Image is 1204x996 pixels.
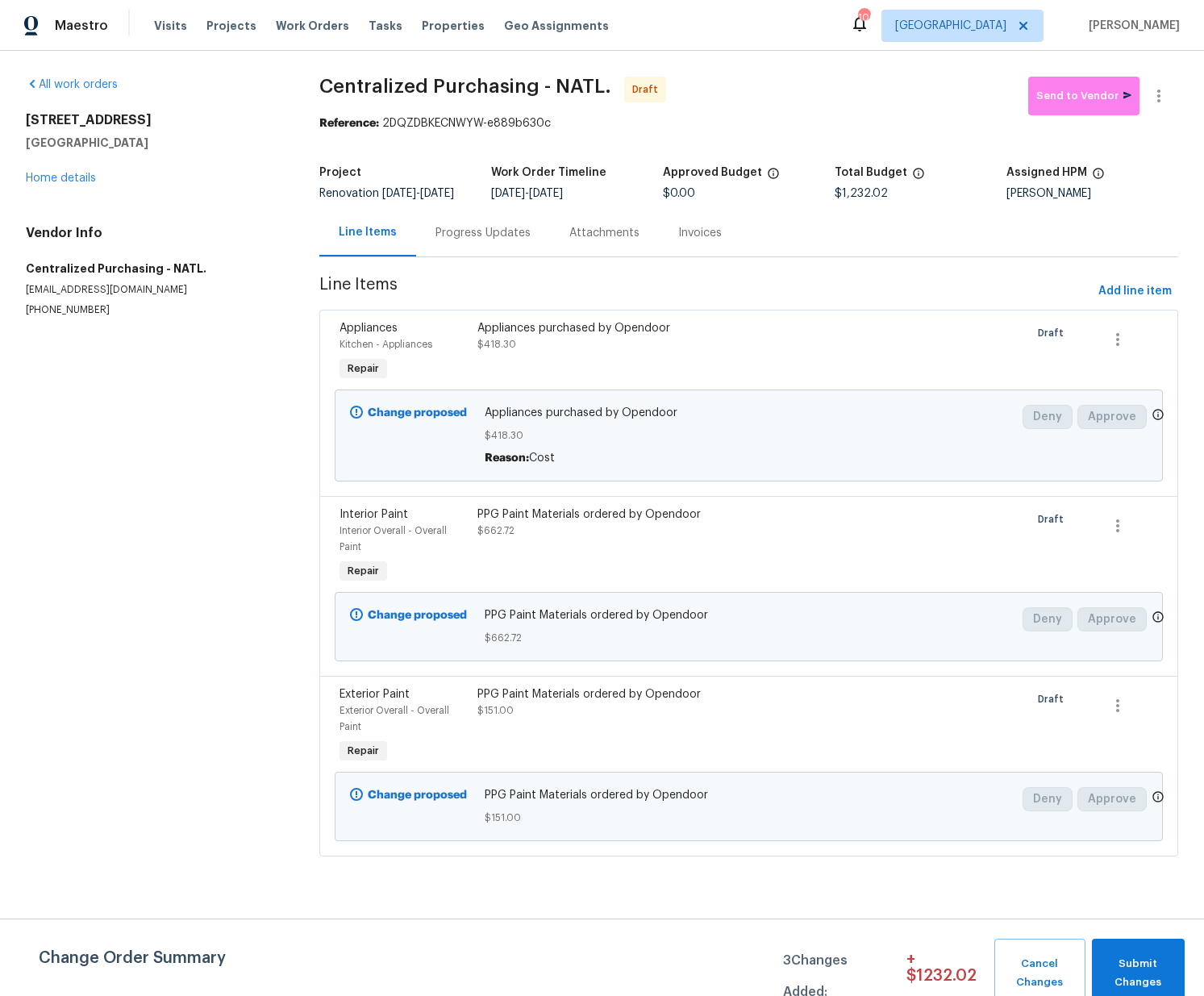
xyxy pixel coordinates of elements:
div: PPG Paint Materials ordered by Opendoor [477,686,813,702]
div: Invoices [678,225,722,241]
span: Repair [341,743,385,759]
span: Draft [1038,325,1070,341]
span: Work Orders [276,18,349,34]
div: Appliances purchased by Opendoor [477,320,813,336]
button: Deny [1023,405,1073,429]
span: The total cost of line items that have been proposed by Opendoor. This sum includes line items th... [912,167,925,188]
span: $0.00 [663,188,695,199]
span: Exterior Paint [340,689,410,700]
span: Visits [154,18,187,34]
span: $418.30 [477,340,516,349]
b: Change proposed [368,407,467,419]
span: $1,232.02 [835,188,888,199]
button: Approve [1077,787,1147,811]
h5: Centralized Purchasing - NATL. [26,260,281,277]
p: [PHONE_NUMBER] [26,303,281,317]
div: PPG Paint Materials ordered by Opendoor [477,506,813,523]
span: The total cost of line items that have been approved by both Opendoor and the Trade Partner. This... [767,167,780,188]
b: Change proposed [368,790,467,801]
span: $418.30 [485,427,1013,444]
button: Approve [1077,405,1147,429]
span: Only a market manager or an area construction manager can approve [1152,790,1164,807]
h5: Work Order Timeline [491,167,606,178]
span: Appliances [340,323,398,334]
span: Properties [422,18,485,34]
span: Geo Assignments [504,18,609,34]
span: Repair [341,563,385,579]
h5: Assigned HPM [1006,167,1087,178]
span: $151.00 [485,810,1013,826]
span: Interior Overall - Overall Paint [340,526,447,552]
span: Add line item [1098,281,1172,302]
span: [GEOGRAPHIC_DATA] [895,18,1006,34]
span: PPG Paint Materials ordered by Opendoor [485,607,1013,623]
div: Attachments [569,225,639,241]
span: Repair [341,360,385,377]
h5: Total Budget [835,167,907,178]
span: Projects [206,18,256,34]
span: $662.72 [485,630,1013,646]
span: Only a market manager or an area construction manager can approve [1152,408,1164,425]
b: Reference: [319,118,379,129]
span: Cost [529,452,555,464]
h5: [GEOGRAPHIC_DATA] [26,135,281,151]
button: Send to Vendor [1028,77,1139,115]
span: Send to Vendor [1036,87,1131,106]
button: Deny [1023,607,1073,631]
h5: Project [319,167,361,178]
span: Renovation [319,188,454,199]
span: The hpm assigned to this work order. [1092,167,1105,188]
span: Draft [1038,511,1070,527]
span: Exterior Overall - Overall Paint [340,706,449,731]
span: [DATE] [529,188,563,199]
a: Home details [26,173,96,184]
span: Kitchen - Appliances [340,340,432,349]
span: $151.00 [477,706,514,715]
span: [DATE] [491,188,525,199]
h5: Approved Budget [663,167,762,178]
div: Progress Updates [435,225,531,241]
span: $662.72 [477,526,515,536]
span: Line Items [319,277,1092,306]
button: Approve [1077,607,1147,631]
span: - [491,188,563,199]
span: - [382,188,454,199]
span: Draft [632,81,664,98]
button: Add line item [1092,277,1178,306]
div: 2DQZDBKECNWYW-e889b630c [319,115,1178,131]
span: PPG Paint Materials ordered by Opendoor [485,787,1013,803]
b: Change proposed [368,610,467,621]
h4: Vendor Info [26,225,281,241]
span: Appliances purchased by Opendoor [485,405,1013,421]
div: Line Items [339,224,397,240]
button: Deny [1023,787,1073,811]
span: [PERSON_NAME] [1082,18,1180,34]
span: Tasks [369,20,402,31]
div: [PERSON_NAME] [1006,188,1178,199]
span: Draft [1038,691,1070,707]
p: [EMAIL_ADDRESS][DOMAIN_NAME] [26,283,281,297]
span: Only a market manager or an area construction manager can approve [1152,611,1164,627]
span: Interior Paint [340,509,408,520]
div: 100 [858,10,869,26]
span: Reason: [485,452,529,464]
h2: [STREET_ADDRESS] [26,112,281,128]
span: Maestro [55,18,108,34]
a: All work orders [26,79,118,90]
span: Centralized Purchasing - NATL. [319,77,611,96]
span: [DATE] [420,188,454,199]
span: [DATE] [382,188,416,199]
